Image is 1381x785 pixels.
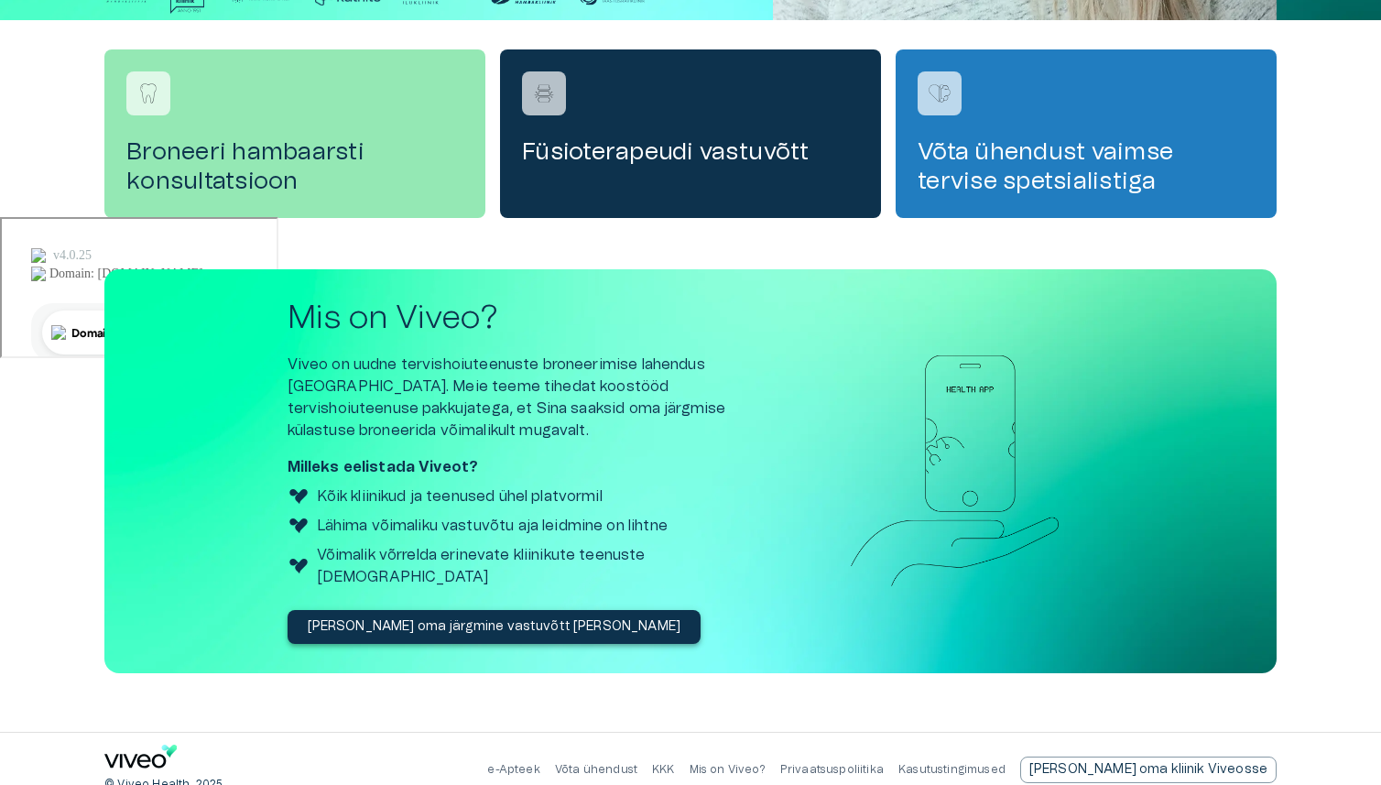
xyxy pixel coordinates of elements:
[288,299,773,338] h2: Mis on Viveo?
[317,544,773,588] p: Võimalik võrrelda erinevate kliinikute teenuste [DEMOGRAPHIC_DATA]
[104,745,178,775] a: Navigate to home page
[926,80,953,107] img: Võta ühendust vaimse tervise spetsialistiga logo
[288,515,310,537] img: Viveo logo
[182,106,197,121] img: tab_keywords_by_traffic_grey.svg
[1020,757,1277,783] div: [PERSON_NAME] oma kliinik Viveosse
[487,764,539,775] a: e-Apteek
[202,108,309,120] div: Keywords by Traffic
[48,48,201,62] div: Domain: [DOMAIN_NAME]
[135,80,162,107] img: Broneeri hambaarsti konsultatsioon logo
[522,137,859,167] h4: Füsioterapeudi vastuvõtt
[1020,757,1277,783] a: Send email to partnership request to viveo
[288,485,310,507] img: Viveo logo
[49,106,64,121] img: tab_domain_overview_orange.svg
[70,108,164,120] div: Domain Overview
[317,515,668,537] p: Lähima võimaliku vastuvõtu aja leidmine on lihtne
[308,617,681,637] p: [PERSON_NAME] oma järgmine vastuvõtt [PERSON_NAME]
[288,610,701,644] button: [PERSON_NAME] oma järgmine vastuvõtt [PERSON_NAME]
[918,137,1255,196] h4: Võta ühendust vaimse tervise spetsialistiga
[288,555,310,577] img: Viveo logo
[104,49,485,218] a: Navigate to service booking
[29,29,44,44] img: logo_orange.svg
[652,764,675,775] a: KKK
[317,485,603,507] p: Kõik kliinikud ja teenused ühel platvormil
[896,49,1277,218] a: Navigate to service booking
[530,80,558,107] img: Füsioterapeudi vastuvõtt logo
[780,764,884,775] a: Privaatsuspoliitika
[1029,760,1267,780] p: [PERSON_NAME] oma kliinik Viveosse
[898,764,1006,775] a: Kasutustingimused
[690,762,766,778] p: Mis on Viveo?
[500,49,881,218] a: Navigate to service booking
[51,29,90,44] div: v 4.0.25
[555,762,637,778] p: Võta ühendust
[29,48,44,62] img: website_grey.svg
[288,354,773,442] p: Viveo on uudne tervishoiuteenuste broneerimise lahendus [GEOGRAPHIC_DATA]. Meie teeme tihedat koo...
[126,137,463,196] h4: Broneeri hambaarsti konsultatsioon
[288,456,773,478] p: Milleks eelistada Viveot?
